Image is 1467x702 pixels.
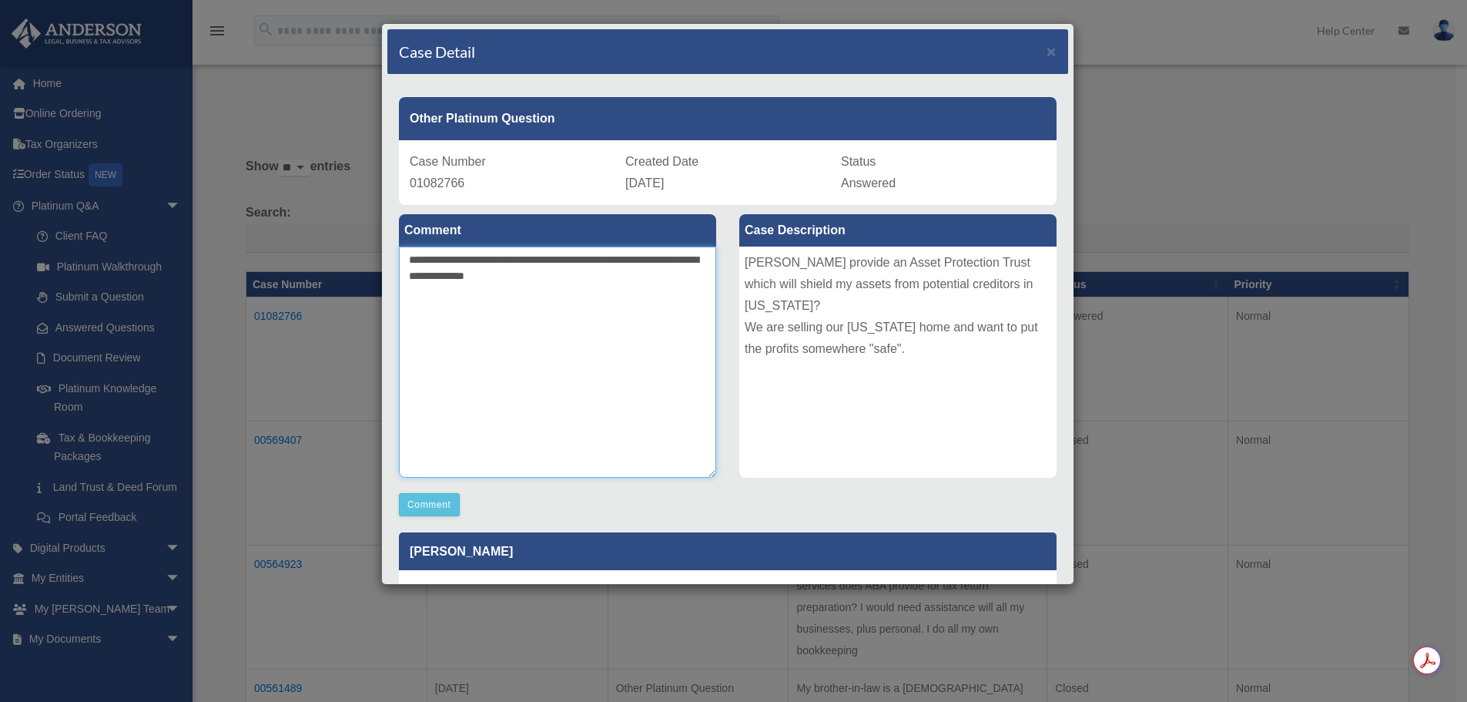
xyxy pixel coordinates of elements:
span: Created Date [625,155,698,168]
h4: Case Detail [399,41,475,62]
div: [PERSON_NAME] provide an Asset Protection Trust which will shield my assets from potential credit... [739,247,1057,478]
span: Status [841,155,876,168]
label: Comment [399,214,716,247]
button: Comment [399,493,460,516]
p: [PERSON_NAME] [399,532,1057,570]
label: Case Description [739,214,1057,247]
button: Close [1047,43,1057,59]
span: Answered [841,176,896,190]
span: [DATE] [625,176,664,190]
div: Other Platinum Question [399,97,1057,140]
span: 01082766 [410,176,464,190]
span: × [1047,42,1057,60]
span: Case Number [410,155,486,168]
